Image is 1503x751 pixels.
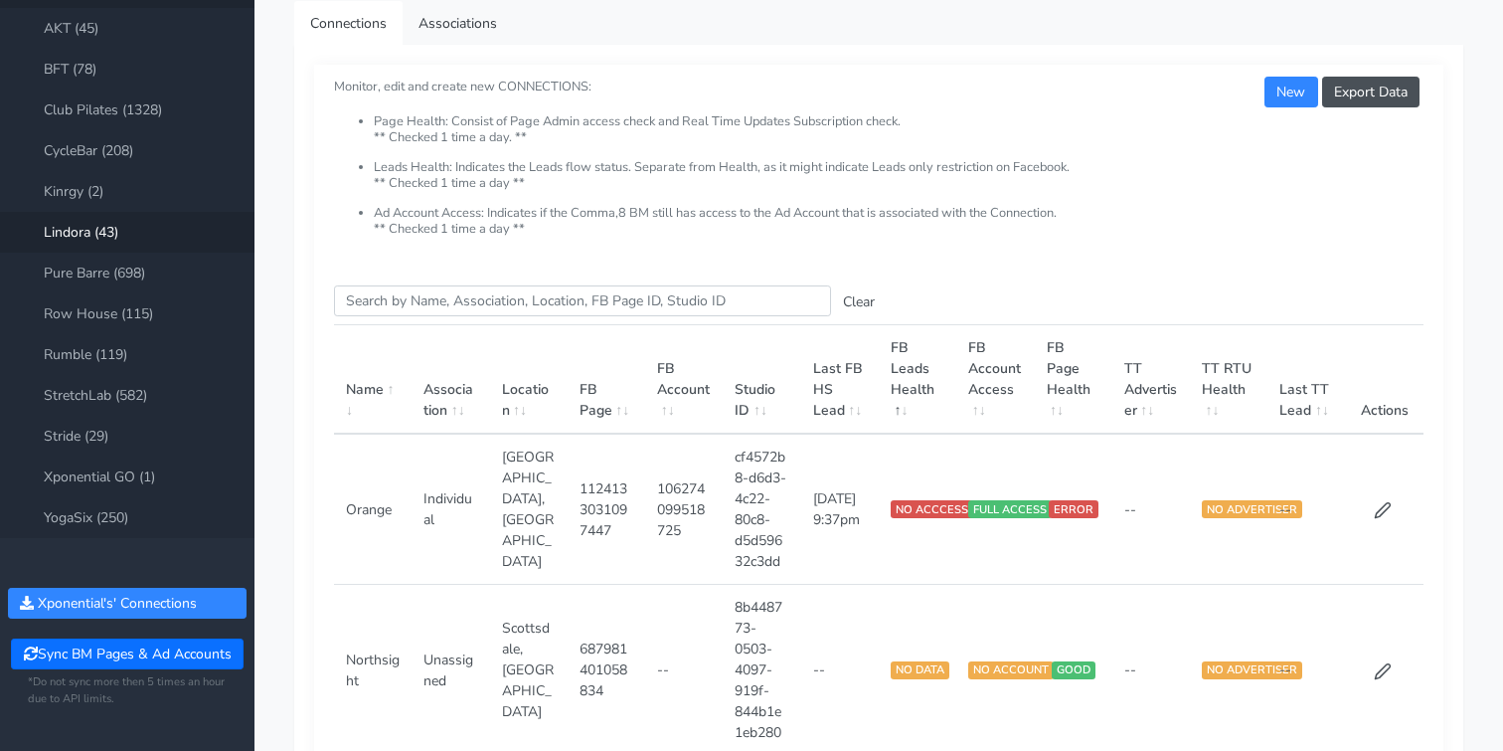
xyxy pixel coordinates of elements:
th: FB Page Health [1035,325,1112,435]
th: FB Account [645,325,723,435]
td: Individual [412,434,489,585]
th: Last FB HS Lead [801,325,879,435]
span: NO DATA [891,661,949,679]
td: cf4572b8-d6d3-4c22-80c8-d5d59632c3dd [723,434,800,585]
small: Monitor, edit and create new CONNECTIONS: [334,62,1423,237]
th: Association [412,325,489,435]
td: Orange [334,434,412,585]
th: Last TT Lead [1267,325,1345,435]
th: Studio ID [723,325,800,435]
span: NO ADVERTISER [1202,661,1302,679]
li: Page Health: Consist of Page Admin access check and Real Time Updates Subscription check. ** Chec... [374,114,1423,160]
th: FB Account Access [956,325,1034,435]
th: TT RTU Health [1190,325,1267,435]
td: -- [1112,434,1190,585]
span: NO ADVERTISER [1202,500,1302,518]
td: [DATE] 9:37pm [801,434,879,585]
a: Connections [294,1,403,46]
button: Clear [831,286,887,317]
span: FULL ACCESS [968,500,1052,518]
td: [GEOGRAPHIC_DATA],[GEOGRAPHIC_DATA] [490,434,568,585]
th: TT Advertiser [1112,325,1190,435]
button: Export Data [1322,77,1419,107]
small: *Do not sync more then 5 times an hour due to API limits. [28,674,227,708]
th: FB Leads Health [879,325,956,435]
span: GOOD [1052,661,1095,679]
li: Leads Health: Indicates the Leads flow status. Separate from Health, as it might indicate Leads o... [374,160,1423,206]
span: ERROR [1049,500,1098,518]
button: Sync BM Pages & Ad Accounts [11,639,243,669]
th: Name [334,325,412,435]
td: 1124133031097447 [568,434,645,585]
input: enter text you want to search [334,285,831,316]
a: Associations [403,1,513,46]
th: Location [490,325,568,435]
td: 106274099518725 [645,434,723,585]
th: Actions [1346,325,1423,435]
button: Xponential's' Connections [8,588,247,619]
td: -- [1267,434,1345,585]
span: NO ACCCESS [891,500,973,518]
button: New [1264,77,1317,107]
span: NO ACCOUNT [968,661,1054,679]
th: FB Page [568,325,645,435]
li: Ad Account Access: Indicates if the Comma,8 BM still has access to the Ad Account that is associa... [374,206,1423,237]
